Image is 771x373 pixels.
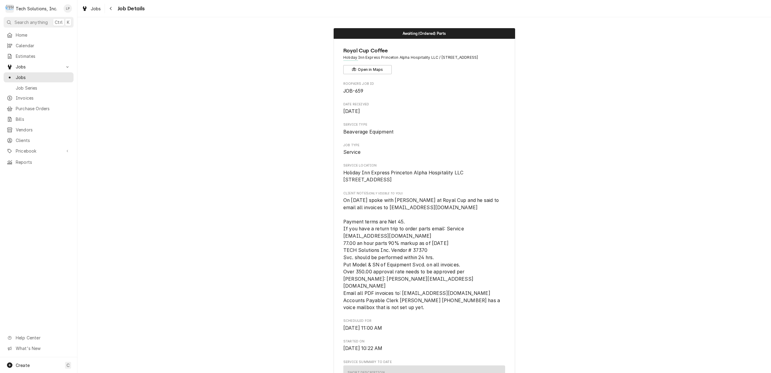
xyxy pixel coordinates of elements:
[4,333,74,343] a: Go to Help Center
[4,93,74,103] a: Invoices
[343,102,505,107] span: Date Received
[106,4,116,13] button: Navigate back
[343,197,505,311] span: [object Object]
[16,64,61,70] span: Jobs
[4,17,74,28] button: Search anythingCtrlK
[91,5,101,12] span: Jobs
[4,104,74,114] a: Purchase Orders
[343,149,505,156] span: Job Type
[343,345,382,351] span: [DATE] 10:22 AM
[343,65,392,74] button: Open in Maps
[16,363,30,368] span: Create
[343,191,505,311] div: [object Object]
[343,55,505,60] span: Address
[67,19,70,25] span: K
[16,345,70,352] span: What's New
[343,128,505,136] span: Service Type
[343,81,505,86] span: Roopairs Job ID
[16,85,70,91] span: Job Series
[16,137,70,144] span: Clients
[64,4,72,13] div: Lisa Paschal's Avatar
[4,157,74,167] a: Reports
[343,108,360,114] span: [DATE]
[343,319,505,323] span: Scheduled For
[4,62,74,72] a: Go to Jobs
[5,4,14,13] div: T
[16,116,70,122] span: Bills
[343,197,501,310] span: On [DATE] spoke with [PERSON_NAME] at Royal Cup and he said to email all invoices to [EMAIL_ADDRE...
[343,143,505,156] div: Job Type
[343,47,505,55] span: Name
[16,5,57,12] div: Tech Solutions, Inc.
[4,135,74,145] a: Clients
[343,87,505,95] span: Roopairs Job ID
[343,360,505,365] span: Service Summary To Date
[4,146,74,156] a: Go to Pricebook
[16,148,61,154] span: Pricebook
[343,143,505,148] span: Job Type
[343,170,463,183] span: Holiday Inn Express Princeton Alpha Hospitality LLC [STREET_ADDRESS]
[343,163,505,168] span: Service Location
[368,192,403,195] span: (Only Visible to You)
[343,88,363,94] span: JOB-659
[67,362,70,368] span: C
[343,122,505,127] span: Service Type
[55,19,63,25] span: Ctrl
[343,339,505,344] span: Started On
[16,105,70,112] span: Purchase Orders
[4,41,74,51] a: Calendar
[403,31,446,35] span: Awaiting (Ordered) Parts
[16,74,70,81] span: Jobs
[343,345,505,352] span: Started On
[15,19,48,25] span: Search anything
[4,51,74,61] a: Estimates
[16,95,70,101] span: Invoices
[343,102,505,115] div: Date Received
[343,149,361,155] span: Service
[343,339,505,352] div: Started On
[343,319,505,332] div: Scheduled For
[16,335,70,341] span: Help Center
[16,53,70,59] span: Estimates
[334,28,515,39] div: Status
[343,122,505,135] div: Service Type
[343,163,505,183] div: Service Location
[116,5,145,13] span: Job Details
[4,83,74,93] a: Job Series
[79,4,103,14] a: Jobs
[16,127,70,133] span: Vendors
[16,159,70,165] span: Reports
[343,129,394,135] span: Beaverage Equipment
[16,42,70,49] span: Calendar
[4,343,74,353] a: Go to What's New
[343,191,505,196] span: Client Notes
[4,125,74,135] a: Vendors
[4,30,74,40] a: Home
[343,108,505,115] span: Date Received
[64,4,72,13] div: LP
[343,325,382,331] span: [DATE] 11:00 AM
[343,47,505,74] div: Client Information
[16,32,70,38] span: Home
[4,72,74,82] a: Jobs
[343,169,505,183] span: Service Location
[343,81,505,94] div: Roopairs Job ID
[343,325,505,332] span: Scheduled For
[4,114,74,124] a: Bills
[5,4,14,13] div: Tech Solutions, Inc.'s Avatar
